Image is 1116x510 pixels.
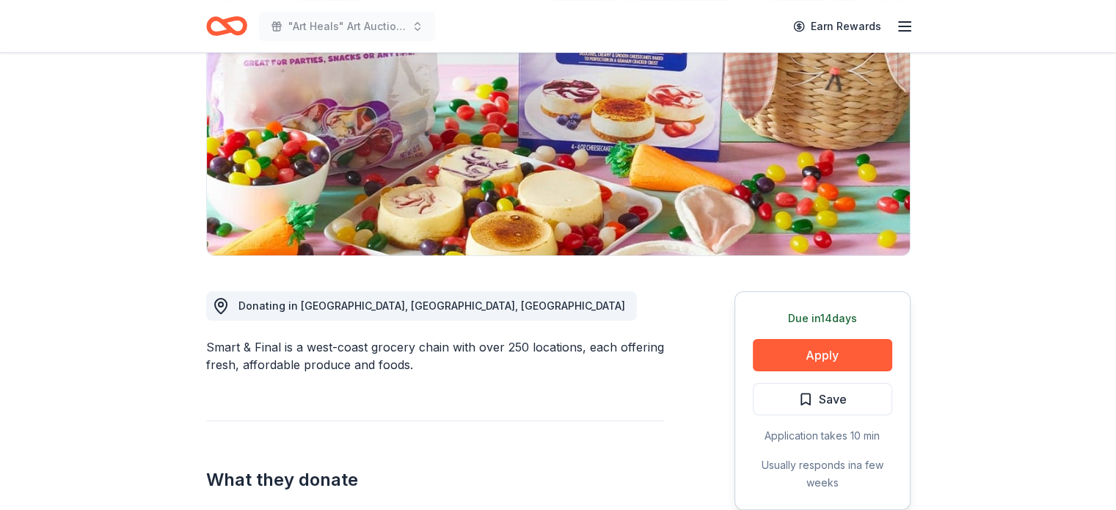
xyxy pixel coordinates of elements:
span: "Art Heals" Art Auction 10th Annual [288,18,406,35]
a: Earn Rewards [784,13,890,40]
button: "Art Heals" Art Auction 10th Annual [259,12,435,41]
h2: What they donate [206,468,664,492]
button: Apply [753,339,892,371]
div: Application takes 10 min [753,427,892,445]
a: Home [206,9,247,43]
span: Save [819,390,847,409]
span: Donating in [GEOGRAPHIC_DATA], [GEOGRAPHIC_DATA], [GEOGRAPHIC_DATA] [238,299,625,312]
div: Usually responds in a few weeks [753,456,892,492]
div: Smart & Final is a west-coast grocery chain with over 250 locations, each offering fresh, afforda... [206,338,664,374]
div: Due in 14 days [753,310,892,327]
button: Save [753,383,892,415]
